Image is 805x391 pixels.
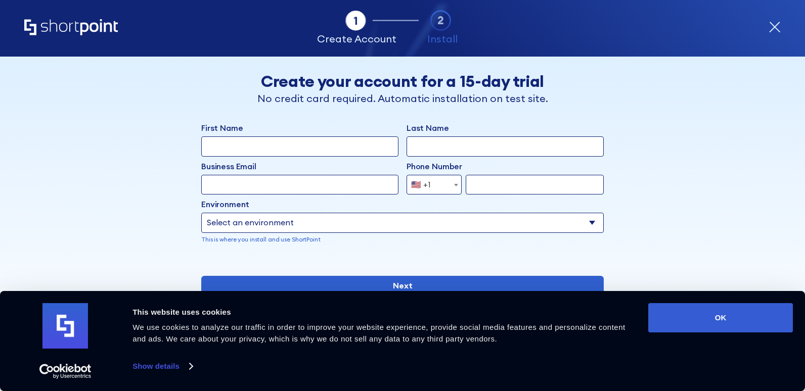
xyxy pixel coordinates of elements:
[648,303,793,332] button: OK
[132,359,192,374] a: Show details
[132,323,625,343] span: We use cookies to analyze our traffic in order to improve your website experience, provide social...
[21,364,110,379] a: Usercentrics Cookiebot - opens in a new window
[42,303,88,349] img: logo
[132,306,625,318] div: This website uses cookies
